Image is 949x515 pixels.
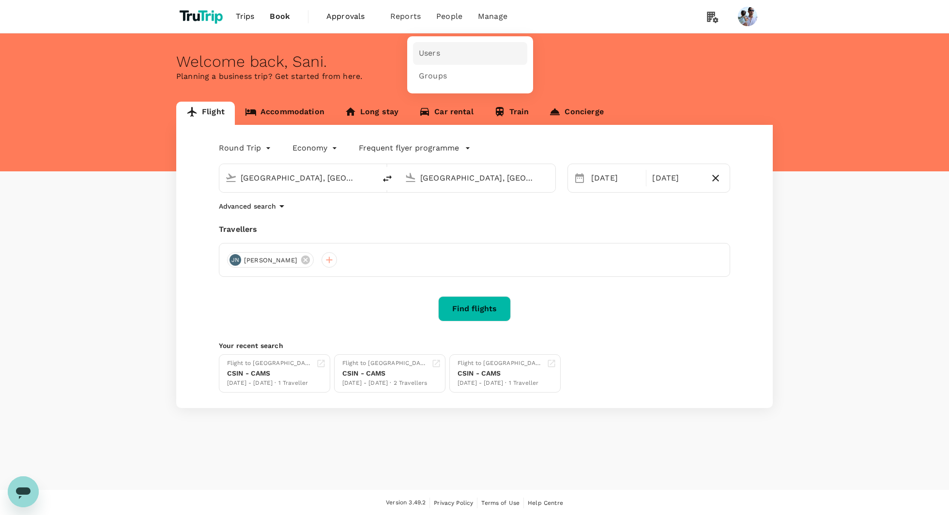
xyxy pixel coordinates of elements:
div: JN [230,254,241,266]
a: Concierge [539,102,613,125]
p: Advanced search [219,201,276,211]
div: [DATE] [587,168,644,188]
button: Open [549,177,551,179]
button: Open [369,177,371,179]
div: Flight to [GEOGRAPHIC_DATA] [342,359,428,368]
div: Flight to [GEOGRAPHIC_DATA] [227,359,312,368]
div: [DATE] - [DATE] · 2 Travellers [342,379,428,388]
span: Groups [419,71,447,82]
span: Users [419,48,440,59]
button: delete [376,167,399,190]
div: JN[PERSON_NAME] [227,252,314,268]
div: CSIN - CAMS [227,368,312,379]
a: Users [413,42,527,65]
div: Economy [292,140,339,156]
a: Help Centre [528,498,563,508]
span: Reports [390,11,421,22]
a: Train [484,102,539,125]
div: Round Trip [219,140,273,156]
div: Welcome back , Sani . [176,53,773,71]
button: Find flights [438,296,511,321]
span: Privacy Policy [434,500,473,506]
iframe: Button to launch messaging window [8,476,39,507]
button: Advanced search [219,200,288,212]
span: Version 3.49.2 [386,498,426,508]
div: [DATE] - [DATE] · 1 Traveller [458,379,543,388]
a: Groups [413,65,527,88]
img: TruTrip logo [176,6,228,27]
p: Your recent search [219,341,730,350]
a: Long stay [335,102,409,125]
div: [DATE] - [DATE] · 1 Traveller [227,379,312,388]
div: CSIN - CAMS [342,368,428,379]
div: CSIN - CAMS [458,368,543,379]
div: Flight to [GEOGRAPHIC_DATA] [458,359,543,368]
span: [PERSON_NAME] [238,256,303,265]
span: Book [270,11,290,22]
img: Sani Gouw [738,7,757,26]
a: Accommodation [235,102,335,125]
input: Depart from [241,170,355,185]
span: Approvals [326,11,375,22]
a: Privacy Policy [434,498,473,508]
a: Flight [176,102,235,125]
span: People [436,11,462,22]
a: Car rental [409,102,484,125]
span: Help Centre [528,500,563,506]
span: Manage [478,11,507,22]
div: [DATE] [648,168,705,188]
button: Frequent flyer programme [359,142,471,154]
a: Terms of Use [481,498,520,508]
div: Travellers [219,224,730,235]
input: Going to [420,170,535,185]
p: Planning a business trip? Get started from here. [176,71,773,82]
span: Trips [236,11,255,22]
span: Terms of Use [481,500,520,506]
p: Frequent flyer programme [359,142,459,154]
